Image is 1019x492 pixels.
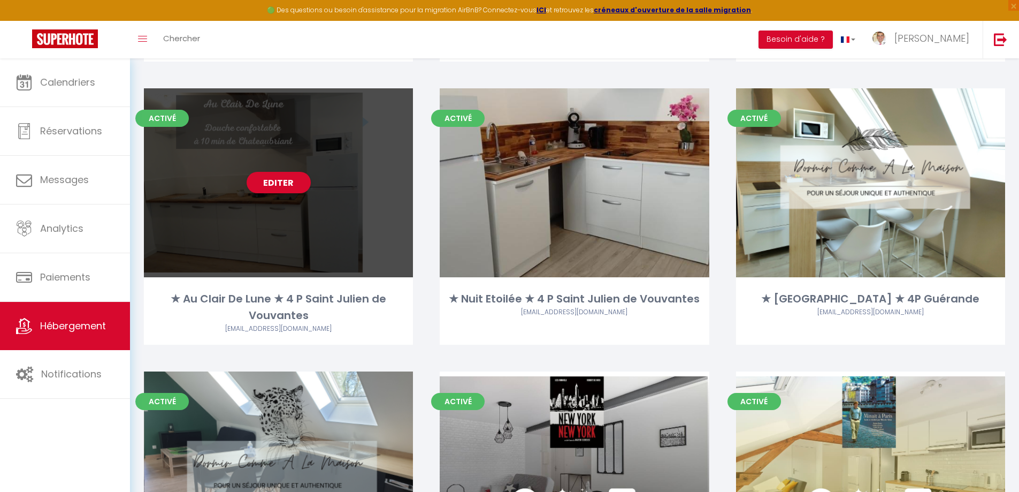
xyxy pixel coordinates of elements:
[155,21,208,58] a: Chercher
[40,222,83,235] span: Analytics
[40,319,106,332] span: Hébergement
[894,32,969,45] span: [PERSON_NAME]
[163,33,200,44] span: Chercher
[736,307,1005,317] div: Airbnb
[144,324,413,334] div: Airbnb
[727,110,781,127] span: Activé
[431,110,485,127] span: Activé
[994,33,1007,46] img: logout
[537,5,546,14] a: ICI
[40,124,102,138] span: Réservations
[758,31,833,49] button: Besoin d'aide ?
[144,291,413,324] div: ★ Au Clair De Lune ★ 4 P Saint Julien de Vouvantes
[135,110,189,127] span: Activé
[135,393,189,410] span: Activé
[40,75,95,89] span: Calendriers
[9,4,41,36] button: Ouvrir le widget de chat LiveChat
[41,367,102,381] span: Notifications
[247,172,311,193] a: Editer
[863,21,983,58] a: ... [PERSON_NAME]
[32,29,98,48] img: Super Booking
[440,307,709,317] div: Airbnb
[40,173,89,186] span: Messages
[440,291,709,307] div: ★ Nuit Etoilée ★ 4 P Saint Julien de Vouvantes
[431,393,485,410] span: Activé
[594,5,751,14] a: créneaux d'ouverture de la salle migration
[736,291,1005,307] div: ★ [GEOGRAPHIC_DATA] ★ 4P Guérande
[871,31,887,46] img: ...
[40,270,90,284] span: Paiements
[727,393,781,410] span: Activé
